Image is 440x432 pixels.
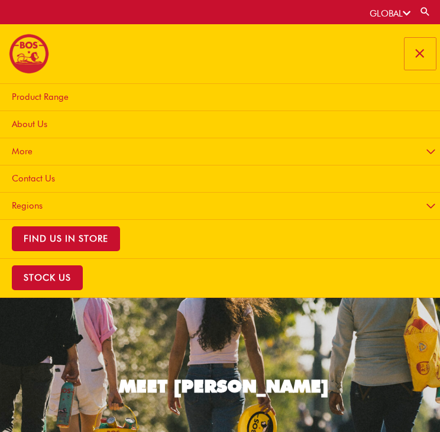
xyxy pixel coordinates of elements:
span: Find Us in Store [12,226,120,251]
span: Regions [12,200,43,211]
img: BOS logo finals-200px [9,34,49,74]
span: Contact Us [12,173,55,184]
a: GLOBAL [370,8,410,19]
span: More [12,146,33,157]
span: About Us [12,119,47,129]
span: Product Range [12,92,69,102]
a: Search button [419,6,431,17]
span: STOCK US [12,265,83,290]
div: MEET [PERSON_NAME] [119,377,329,395]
